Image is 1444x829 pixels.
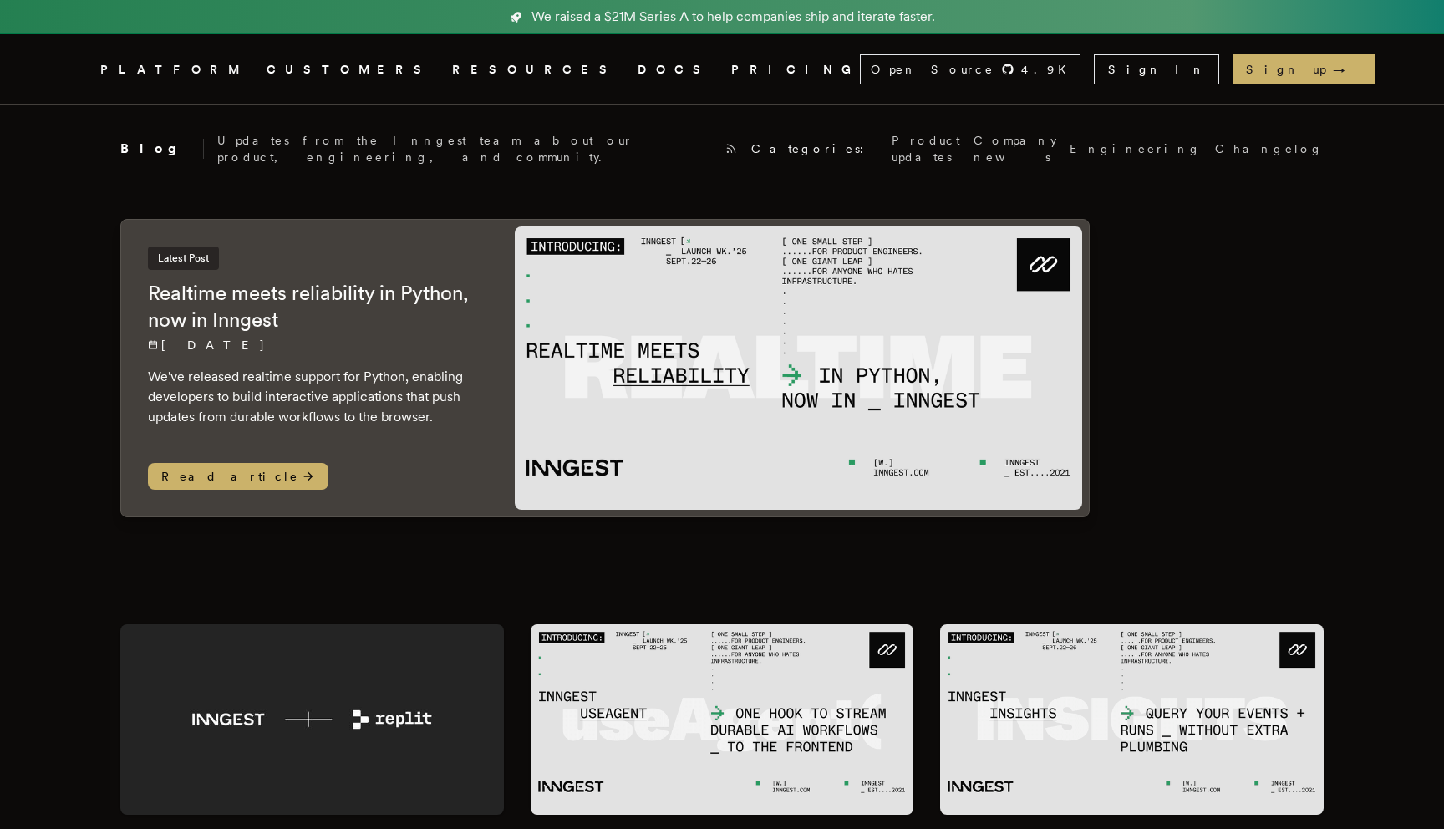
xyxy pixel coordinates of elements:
span: Latest Post [148,247,219,270]
img: Featured image for Introducing Inngest Insights: Query Your Events and Runs Without Extra Plumbin... [940,624,1324,816]
p: We've released realtime support for Python, enabling developers to build interactive applications... [148,367,481,427]
img: Featured image for Introducing useAgent: One Hook to Stream Durable AI Workflows to the Frontend ... [531,624,914,816]
span: Categories: [751,140,878,157]
a: Company news [974,132,1056,165]
a: Product updates [892,132,960,165]
h2: Realtime meets reliability in Python, now in Inngest [148,280,481,333]
a: Sign up [1233,54,1375,84]
button: PLATFORM [100,59,247,80]
p: Updates from the Inngest team about our product, engineering, and community. [217,132,711,165]
button: RESOURCES [452,59,618,80]
nav: Global [53,34,1391,104]
a: PRICING [731,59,860,80]
img: Featured image for Realtime meets reliability in Python, now in Inngest blog post [515,226,1082,510]
a: Engineering [1070,140,1202,157]
span: → [1333,61,1361,78]
a: Sign In [1094,54,1219,84]
a: Changelog [1215,140,1324,157]
p: [DATE] [148,337,481,353]
a: Latest PostRealtime meets reliability in Python, now in Inngest[DATE] We've released realtime sup... [120,219,1090,517]
a: CUSTOMERS [267,59,432,80]
a: DOCS [638,59,711,80]
h2: Blog [120,139,204,159]
span: Read article [148,463,328,490]
span: Open Source [871,61,994,78]
img: Featured image for Announcing Inngest + Replit: Vibe code your agents blog post [120,624,504,816]
span: We raised a $21M Series A to help companies ship and iterate faster. [531,7,935,27]
span: 4.9 K [1021,61,1076,78]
